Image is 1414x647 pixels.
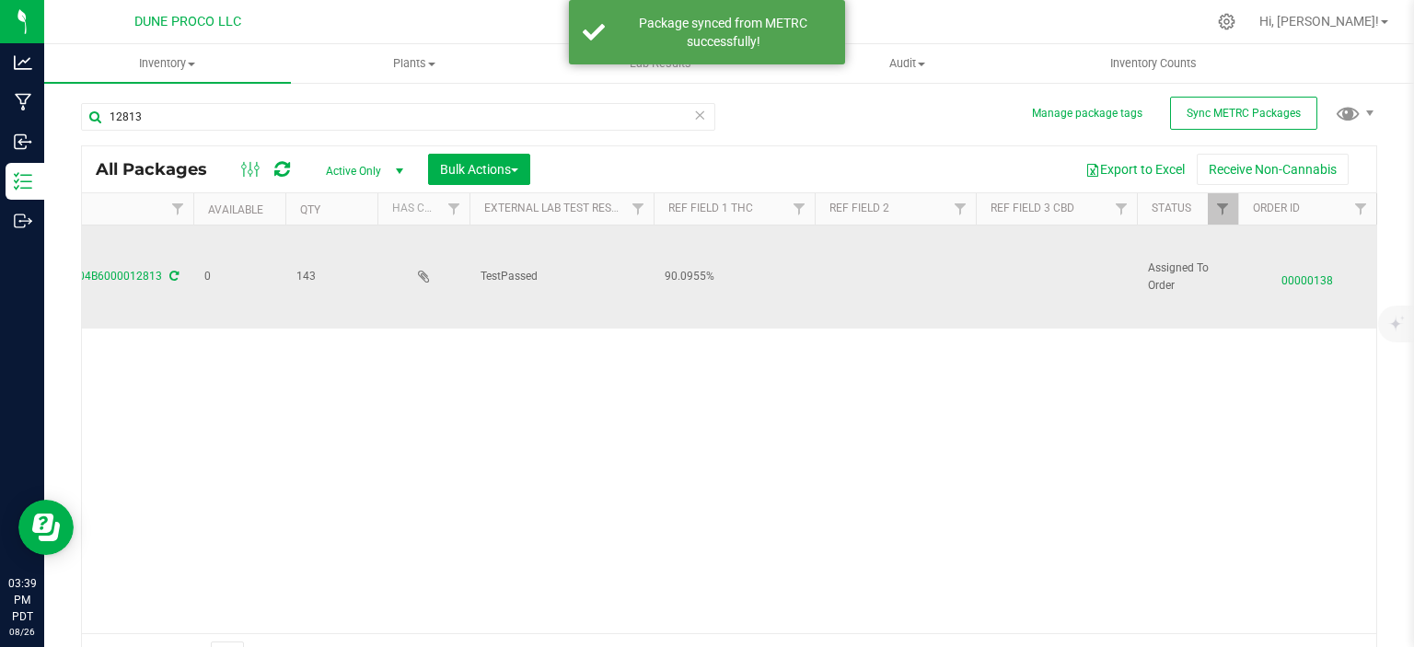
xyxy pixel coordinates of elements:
[484,202,629,214] a: External Lab Test Result
[1249,263,1365,290] span: 00000138
[481,268,643,285] span: TestPassed
[1170,97,1317,130] button: Sync METRC Packages
[1208,193,1238,225] a: Filter
[1107,193,1137,225] a: Filter
[377,193,469,225] th: Has COA
[1215,13,1238,30] div: Manage settings
[18,500,74,555] iframe: Resource center
[440,162,518,177] span: Bulk Actions
[14,53,32,72] inline-svg: Analytics
[14,212,32,230] inline-svg: Outbound
[1032,106,1142,121] button: Manage package tags
[1030,44,1277,83] a: Inventory Counts
[665,268,804,285] span: 90.0955%
[292,55,537,72] span: Plants
[8,625,36,639] p: 08/26
[1259,14,1379,29] span: Hi, [PERSON_NAME]!
[81,103,715,131] input: Search Package ID, Item Name, SKU, Lot or Part Number...
[44,55,291,72] span: Inventory
[693,103,706,127] span: Clear
[538,44,784,83] a: Lab Results
[1085,55,1222,72] span: Inventory Counts
[208,203,263,216] a: Available
[167,270,179,283] span: Sync from Compliance System
[163,193,193,225] a: Filter
[439,193,469,225] a: Filter
[96,159,226,179] span: All Packages
[6,270,162,283] a: 1A40403000004B6000012813
[623,193,654,225] a: Filter
[1148,260,1227,295] span: Assigned To Order
[44,44,291,83] a: Inventory
[784,193,815,225] a: Filter
[1346,193,1376,225] a: Filter
[296,268,366,285] span: 143
[428,154,530,185] button: Bulk Actions
[783,44,1030,83] a: Audit
[829,202,889,214] a: Ref Field 2
[14,133,32,151] inline-svg: Inbound
[1073,154,1197,185] button: Export to Excel
[1152,202,1191,214] a: Status
[14,172,32,191] inline-svg: Inventory
[668,202,753,214] a: Ref Field 1 THC
[204,268,274,285] span: 0
[1197,154,1349,185] button: Receive Non-Cannabis
[14,93,32,111] inline-svg: Manufacturing
[991,202,1074,214] a: Ref Field 3 CBD
[291,44,538,83] a: Plants
[1253,202,1300,214] a: Order Id
[134,14,241,29] span: DUNE PROCO LLC
[615,14,831,51] div: Package synced from METRC successfully!
[945,193,976,225] a: Filter
[1187,107,1301,120] span: Sync METRC Packages
[300,203,320,216] a: Qty
[784,55,1029,72] span: Audit
[8,575,36,625] p: 03:39 PM PDT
